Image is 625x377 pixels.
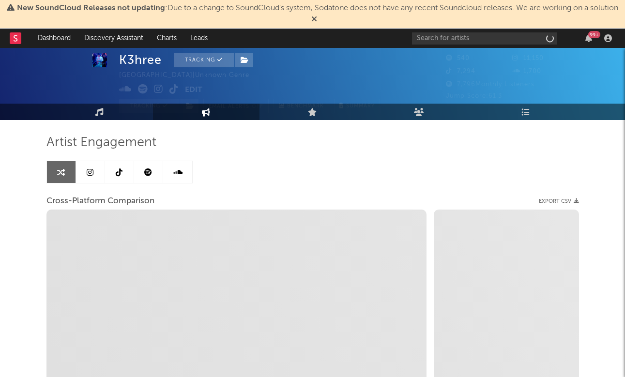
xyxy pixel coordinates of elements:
[46,196,154,207] span: Cross-Platform Comparison
[446,55,470,61] span: 540
[185,84,202,96] button: Edit
[585,34,592,42] button: 99+
[174,53,234,67] button: Tracking
[446,68,475,75] span: 7,294
[203,99,269,113] button: Email AlertsOff
[31,29,77,48] a: Dashboard
[183,29,214,48] a: Leads
[512,68,541,75] span: 1,700
[412,32,557,45] input: Search for artists
[119,53,162,67] div: K3hree
[446,93,502,99] span: Jump Score: 61.3
[119,70,260,81] div: [GEOGRAPHIC_DATA] | Unknown Genre
[119,99,180,113] button: Tracking
[287,101,324,112] span: Benchmark
[588,31,600,38] div: 99 +
[539,198,579,204] button: Export CSV
[77,29,150,48] a: Discovery Assistant
[446,81,534,88] span: 7,796 Monthly Listeners
[46,137,156,149] span: Artist Engagement
[17,4,165,12] span: New SoundCloud Releases not updating
[150,29,183,48] a: Charts
[512,55,544,61] span: 11,150
[274,99,329,113] a: Benchmark
[311,16,317,24] span: Dismiss
[334,99,380,113] button: Summary
[17,4,618,12] span: : Due to a change to SoundCloud's system, Sodatone does not have any recent Soundcloud releases. ...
